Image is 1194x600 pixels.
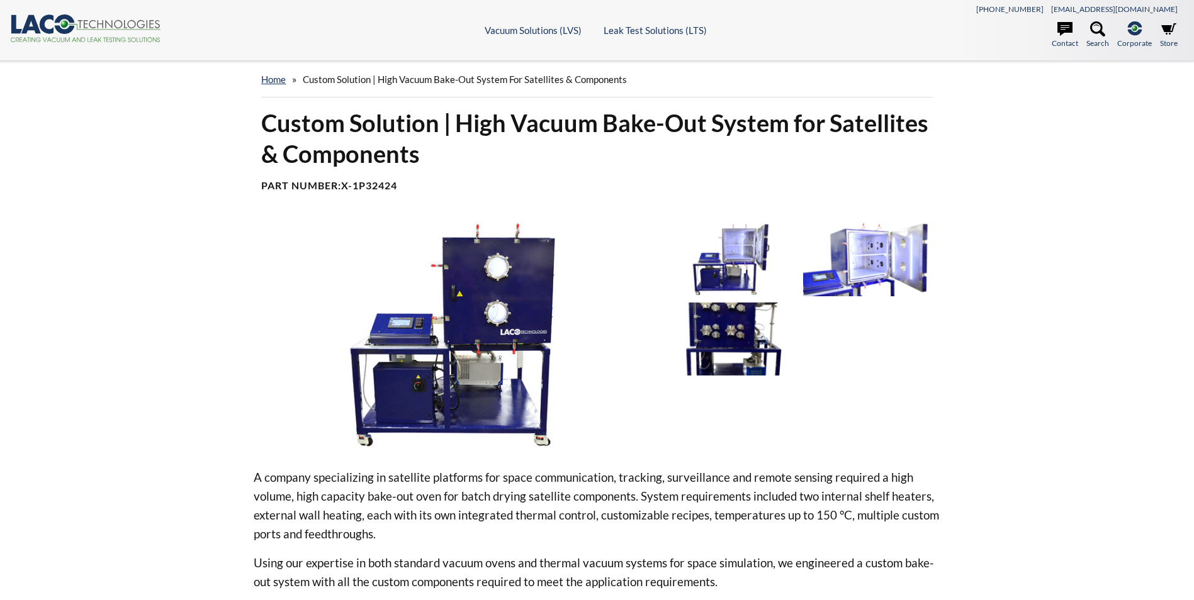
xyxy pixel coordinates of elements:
[254,223,655,448] img: High Vacuum Bake-Out System for Satellite Components, front view
[1086,21,1109,49] a: Search
[976,4,1044,14] a: [PHONE_NUMBER]
[666,223,797,296] img: High Vacuum Bake-Out System for Satellite Components, chamber door open
[261,179,932,192] h4: Part Number:
[261,62,932,97] div: »
[254,553,940,591] p: Using our expertise in both standard vacuum ovens and thermal vacuum systems for space simulation...
[254,468,940,543] p: A company specializing in satellite platforms for space communication, tracking, surveillance and...
[485,25,582,36] a: Vacuum Solutions (LVS)
[803,223,934,296] img: High Vacuum Bake-Out System for Satellite Components, chamber close-up
[1160,21,1178,49] a: Store
[666,303,797,376] img: High Vacuum Bake-Out System for Satellite Components, side view
[604,25,707,36] a: Leak Test Solutions (LTS)
[303,74,627,85] span: Custom Solution | High Vacuum Bake-Out System for Satellites & Components
[341,179,397,191] b: X-1P32424
[1117,37,1152,49] span: Corporate
[261,74,286,85] a: home
[261,108,932,170] h1: Custom Solution | High Vacuum Bake-Out System for Satellites & Components
[1051,4,1178,14] a: [EMAIL_ADDRESS][DOMAIN_NAME]
[1052,21,1078,49] a: Contact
